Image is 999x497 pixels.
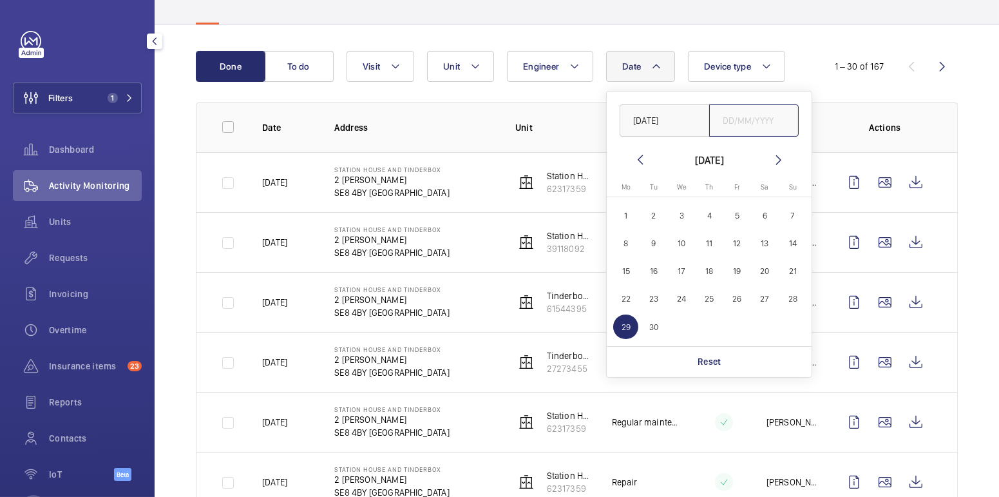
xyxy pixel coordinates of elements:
[779,202,806,229] button: September 7, 2025
[612,229,640,257] button: September 8, 2025
[49,468,114,481] span: IoT
[334,426,450,439] p: SE8 4BY [GEOGRAPHIC_DATA]
[697,287,722,312] span: 25
[669,258,694,284] span: 17
[668,257,696,285] button: September 17, 2025
[640,229,667,257] button: September 9, 2025
[725,203,750,228] span: 5
[49,360,122,373] span: Insurance items
[49,324,142,336] span: Overtime
[789,183,797,191] span: Su
[49,215,142,228] span: Units
[427,51,494,82] button: Unit
[698,355,721,368] p: Reset
[612,416,681,429] p: Regular maintenance
[668,229,696,257] button: September 10, 2025
[697,258,722,284] span: 18
[723,285,751,313] button: September 26, 2025
[723,257,751,285] button: September 19, 2025
[507,51,593,82] button: Engineer
[725,231,750,256] span: 12
[114,468,131,481] span: Beta
[334,233,450,246] p: 2 [PERSON_NAME]
[547,482,591,495] p: 62317359
[334,465,450,473] p: Station House and Tinderbox
[547,242,591,255] p: 39118092
[547,409,591,422] p: Station House Left Hand Lift
[751,257,779,285] button: September 20, 2025
[642,203,667,228] span: 2
[13,83,142,113] button: Filters1
[49,251,142,264] span: Requests
[835,60,884,73] div: 1 – 30 of 167
[606,51,675,82] button: Date
[620,104,710,137] input: DD/MM/YYYY
[334,173,450,186] p: 2 [PERSON_NAME]
[766,476,818,489] p: [PERSON_NAME]
[519,414,534,430] img: elevator.svg
[723,202,751,229] button: September 5, 2025
[725,258,750,284] span: 19
[547,469,591,482] p: Station House Left Hand Lift
[668,285,696,313] button: September 24, 2025
[696,257,723,285] button: September 18, 2025
[613,258,638,284] span: 15
[622,61,641,72] span: Date
[262,296,287,309] p: [DATE]
[622,183,631,191] span: Mo
[650,183,658,191] span: Tu
[334,306,450,319] p: SE8 4BY [GEOGRAPHIC_DATA]
[612,476,638,489] p: Repair
[128,361,142,371] span: 23
[262,476,287,489] p: [DATE]
[780,258,805,284] span: 21
[612,285,640,313] button: September 22, 2025
[752,258,777,284] span: 20
[519,175,534,190] img: elevator.svg
[613,287,638,312] span: 22
[725,287,750,312] span: 26
[705,183,713,191] span: Th
[519,235,534,250] img: elevator.svg
[780,203,805,228] span: 7
[696,229,723,257] button: September 11, 2025
[49,179,142,192] span: Activity Monitoring
[752,231,777,256] span: 13
[334,121,494,134] p: Address
[334,405,450,413] p: Station House and Tinderbox
[612,313,640,341] button: September 29, 2025
[196,51,265,82] button: Done
[334,293,450,306] p: 2 [PERSON_NAME]
[642,231,667,256] span: 9
[668,202,696,229] button: September 3, 2025
[49,396,142,409] span: Reports
[334,166,450,173] p: Station House and Tinderbox
[334,186,450,199] p: SE8 4BY [GEOGRAPHIC_DATA]
[779,257,806,285] button: September 21, 2025
[752,203,777,228] span: 6
[547,349,591,362] p: Tinderbox Right Hand Lift
[262,121,314,134] p: Date
[363,61,380,72] span: Visit
[613,315,638,340] span: 29
[547,182,591,195] p: 62317359
[613,231,638,256] span: 8
[640,285,667,313] button: September 23, 2025
[262,356,287,369] p: [DATE]
[49,432,142,445] span: Contacts
[642,287,667,312] span: 23
[695,152,724,168] div: [DATE]
[752,287,777,312] span: 27
[688,51,785,82] button: Device type
[839,121,931,134] p: Actions
[640,257,667,285] button: September 16, 2025
[519,474,534,490] img: elevator.svg
[334,366,450,379] p: SE8 4BY [GEOGRAPHIC_DATA]
[547,422,591,435] p: 62317359
[262,236,287,249] p: [DATE]
[697,231,722,256] span: 11
[696,202,723,229] button: September 4, 2025
[640,202,667,229] button: September 2, 2025
[751,202,779,229] button: September 6, 2025
[642,315,667,340] span: 30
